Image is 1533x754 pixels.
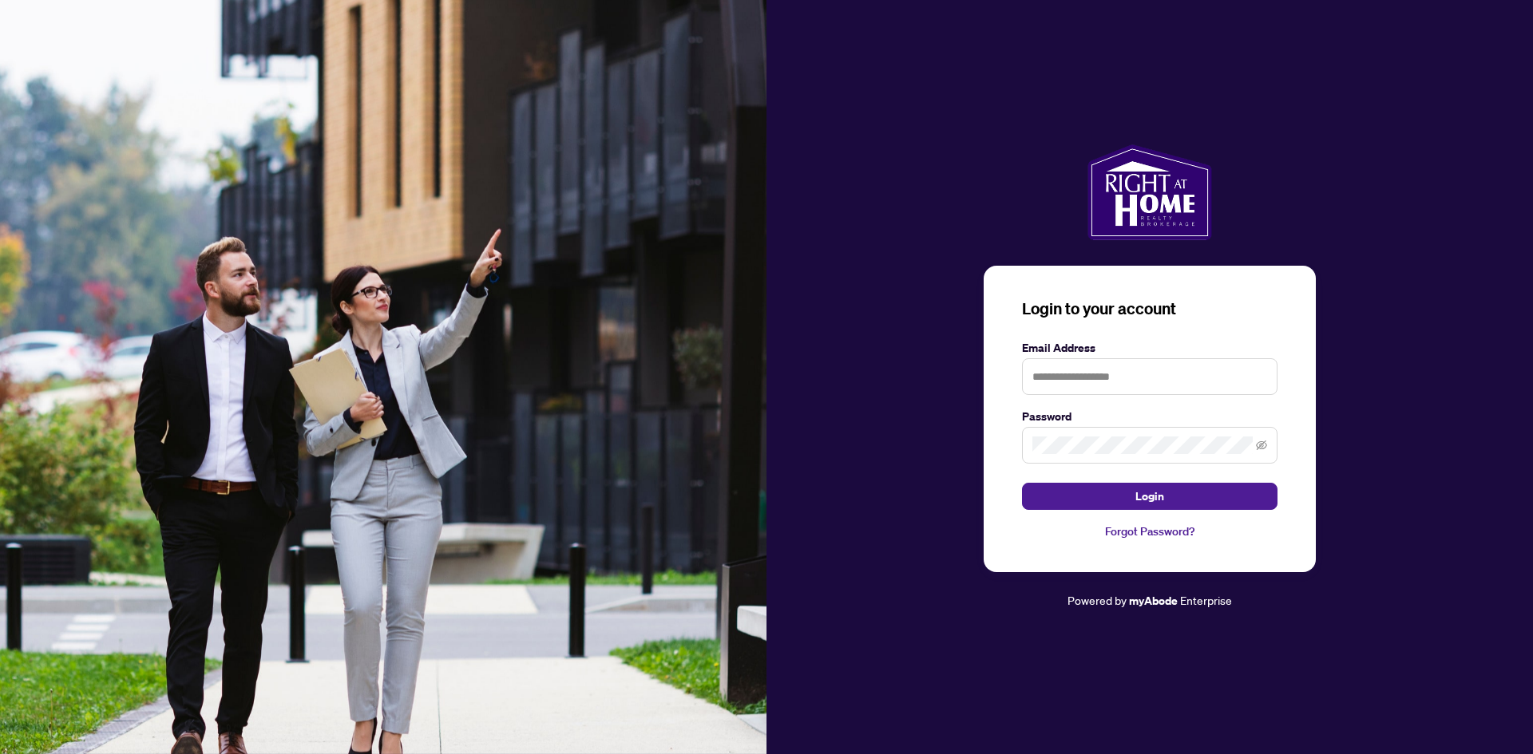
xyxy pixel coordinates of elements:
span: Powered by [1068,593,1127,607]
h3: Login to your account [1022,298,1277,320]
label: Email Address [1022,339,1277,357]
a: myAbode [1129,592,1178,610]
label: Password [1022,408,1277,425]
a: Forgot Password? [1022,523,1277,540]
img: ma-logo [1087,144,1211,240]
span: Login [1135,484,1164,509]
span: Enterprise [1180,593,1232,607]
button: Login [1022,483,1277,510]
span: eye-invisible [1256,440,1267,451]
